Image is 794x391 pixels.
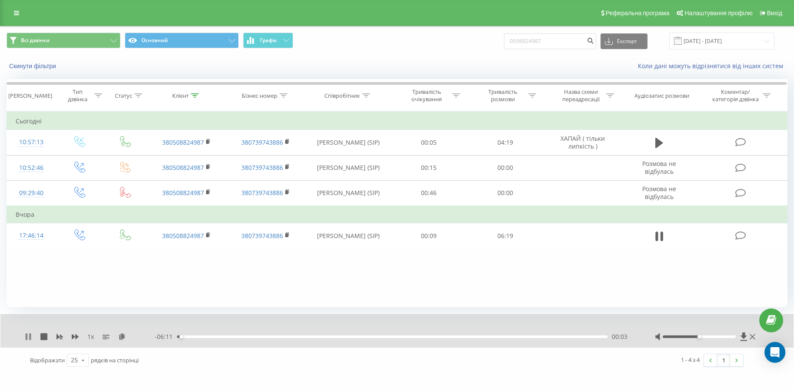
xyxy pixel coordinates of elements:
[7,33,120,48] button: Всі дзвінки
[601,33,647,49] button: Експорт
[162,138,204,146] a: 380508824987
[241,232,283,240] a: 380739743886
[638,62,787,70] a: Коли дані можуть відрізнятися вiд інших систем
[16,227,47,244] div: 17:46:14
[767,10,782,17] span: Вихід
[162,232,204,240] a: 380508824987
[710,88,761,103] div: Коментар/категорія дзвінка
[557,88,604,103] div: Назва схеми переадресації
[504,33,596,49] input: Пошук за номером
[634,92,689,99] div: Аудіозапис розмови
[717,354,730,366] a: 1
[305,223,390,249] td: [PERSON_NAME] (SIP)
[7,113,787,130] td: Сьогодні
[63,88,92,103] div: Тип дзвінка
[305,155,390,180] td: [PERSON_NAME] (SIP)
[243,33,293,48] button: Графік
[305,180,390,206] td: [PERSON_NAME] (SIP)
[241,189,283,197] a: 380739743886
[162,163,204,172] a: 380508824987
[7,206,787,223] td: Вчора
[391,130,467,155] td: 00:05
[467,180,543,206] td: 00:00
[697,335,701,338] div: Accessibility label
[305,130,390,155] td: [PERSON_NAME] (SIP)
[467,130,543,155] td: 04:19
[391,223,467,249] td: 00:09
[16,185,47,202] div: 09:29:40
[480,88,526,103] div: Тривалість розмови
[21,37,50,44] span: Всі дзвінки
[242,92,277,99] div: Бізнес номер
[172,92,189,99] div: Клієнт
[7,62,60,70] button: Скинути фільтри
[467,155,543,180] td: 00:00
[612,332,627,341] span: 00:03
[260,37,277,43] span: Графік
[684,10,752,17] span: Налаштування профілю
[642,185,676,201] span: Розмова не відбулась
[91,356,139,364] span: рядків на сторінці
[642,159,676,176] span: Розмова не відбулась
[180,335,183,338] div: Accessibility label
[71,356,78,364] div: 25
[543,130,622,155] td: ХАПАЙ ( тільки липкість )
[606,10,670,17] span: Реферальна програма
[764,342,785,363] div: Open Intercom Messenger
[16,159,47,176] div: 10:52:46
[162,189,204,197] a: 380508824987
[404,88,450,103] div: Тривалість очікування
[125,33,239,48] button: Основний
[391,180,467,206] td: 00:46
[87,332,94,341] span: 1 x
[324,92,360,99] div: Співробітник
[467,223,543,249] td: 06:19
[8,92,52,99] div: [PERSON_NAME]
[391,155,467,180] td: 00:15
[681,355,700,364] div: 1 - 4 з 4
[241,163,283,172] a: 380739743886
[155,332,177,341] span: - 06:11
[16,134,47,151] div: 10:57:13
[30,356,65,364] span: Відображати
[241,138,283,146] a: 380739743886
[115,92,132,99] div: Статус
